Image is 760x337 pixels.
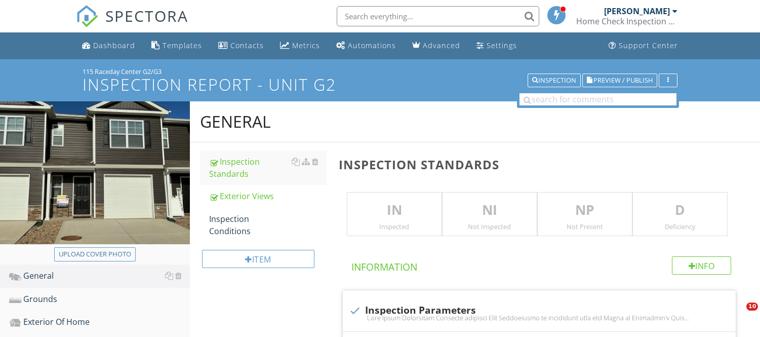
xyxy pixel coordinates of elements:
[200,111,271,132] div: General
[292,41,320,50] div: Metrics
[423,41,460,50] div: Advanced
[9,293,190,306] div: Grounds
[230,41,264,50] div: Contacts
[593,77,653,84] span: Preview / Publish
[339,158,744,171] h3: Inspection Standards
[59,249,131,259] div: Upload cover photo
[348,41,396,50] div: Automations
[672,256,732,275] div: Info
[582,73,657,88] button: Preview / Publish
[76,14,188,35] a: SPECTORA
[147,36,206,55] a: Templates
[746,303,758,311] span: 10
[528,73,581,88] button: Inspection
[582,75,657,84] a: Preview / Publish
[54,247,136,261] button: Upload cover photo
[604,6,670,16] div: [PERSON_NAME]
[633,222,727,231] div: Deficiency
[576,16,677,26] div: Home Check Inspection Services, LLC.
[76,5,98,27] img: The Best Home Inspection Software - Spectora
[337,6,539,26] input: Search everything...
[532,77,576,84] div: Inspection
[519,93,676,105] input: search for comments
[472,36,521,55] a: Settings
[487,41,517,50] div: Settings
[78,36,139,55] a: Dashboard
[202,250,314,268] div: Item
[633,200,727,220] p: D
[347,200,442,220] p: IN
[619,41,678,50] div: Support Center
[209,190,326,202] div: Exterior Views
[408,36,464,55] a: Advanced
[93,41,135,50] div: Dashboard
[349,314,730,322] div: Lore Ipsum Dolorsitam Consecte adipisci Elit Seddoeiusmo te incididunt utla etd Magna al Enimadmi...
[347,222,442,231] div: Inspected
[163,41,202,50] div: Templates
[9,270,190,283] div: General
[209,156,326,180] div: Inspection Standards
[83,76,677,93] h1: Inspection Report - Unit G2
[528,75,581,84] a: Inspection
[276,36,324,55] a: Metrics
[83,67,677,76] div: 115 Raceday Center G2/G3
[105,5,188,26] span: SPECTORA
[538,200,632,220] p: NP
[538,222,632,231] div: Not Present
[332,36,400,55] a: Automations (Basic)
[9,316,190,329] div: Exterior Of Home
[209,213,326,237] div: Inspection Conditions
[726,303,750,327] iframe: Intercom live chat
[351,256,731,274] h4: Information
[214,36,268,55] a: Contacts
[605,36,682,55] a: Support Center
[443,200,537,220] p: NI
[443,222,537,231] div: Not Inspected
